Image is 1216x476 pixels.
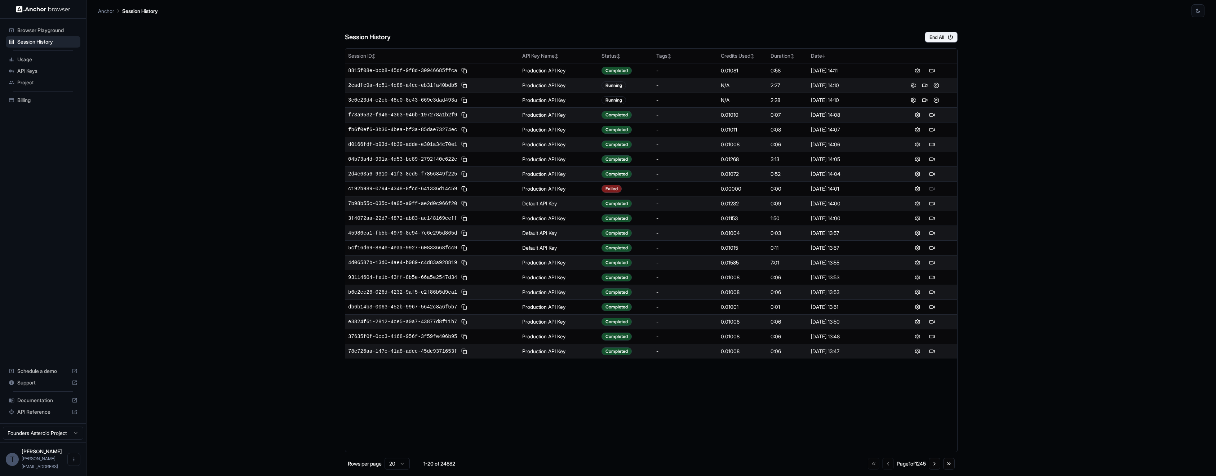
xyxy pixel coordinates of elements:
span: API Reference [17,408,69,415]
span: Support [17,379,69,386]
span: 04b73a4d-991a-4d53-be89-2792f40e622e [348,156,457,163]
div: [DATE] 14:04 [811,170,889,178]
span: ↕ [555,53,558,59]
span: 45986ea1-fb5b-4979-8e94-7c6e295d865d [348,230,457,237]
td: Production API Key [519,137,599,152]
span: 78e726aa-147c-41a8-adec-45dc9371653f [348,348,457,355]
span: Tom Diacono [22,448,62,454]
div: - [656,170,715,178]
div: 0.01004 [721,230,765,237]
div: Session ID [348,52,516,59]
div: - [656,126,715,133]
td: Default API Key [519,226,599,240]
div: 0.01008 [721,289,765,296]
span: 8815f08e-bcb8-45df-9f8d-30946685ffca [348,67,457,74]
div: [DATE] 13:57 [811,230,889,237]
div: Completed [602,141,632,148]
div: Completed [602,288,632,296]
div: 0.00000 [721,185,765,192]
div: 0.01008 [721,333,765,340]
div: 1-20 of 24882 [421,460,457,467]
span: f73a9532-f946-4363-946b-197278a1b2f9 [348,111,457,119]
div: Status [602,52,651,59]
div: [DATE] 13:47 [811,348,889,355]
div: Project [6,77,80,88]
div: [DATE] 13:51 [811,303,889,311]
td: Production API Key [519,344,599,359]
div: Date [811,52,889,59]
div: [DATE] 14:08 [811,111,889,119]
span: 5cf16d69-884e-4eaa-9927-60833668fcc9 [348,244,457,252]
div: Completed [602,303,632,311]
span: Usage [17,56,77,63]
span: 7b98b55c-035c-4a05-a9ff-ae2d0c966f20 [348,200,457,207]
span: Billing [17,97,77,104]
div: [DATE] 14:11 [811,67,889,74]
div: [DATE] 13:55 [811,259,889,266]
span: e3824f61-2812-4ce5-a0a7-43877d8f11b7 [348,318,457,325]
div: Browser Playground [6,25,80,36]
span: ↓ [822,53,826,59]
span: API Keys [17,67,77,75]
span: fb6f0ef6-3b36-4bea-bf3a-85dae73274ec [348,126,457,133]
div: Completed [602,273,632,281]
div: Support [6,377,80,388]
div: 2:27 [771,82,805,89]
div: - [656,244,715,252]
div: Credits Used [721,52,765,59]
span: Browser Playground [17,27,77,34]
div: T [6,453,19,466]
div: [DATE] 13:57 [811,244,889,252]
div: 3:13 [771,156,805,163]
div: - [656,230,715,237]
div: 0:06 [771,141,805,148]
td: Production API Key [519,122,599,137]
div: - [656,82,715,89]
span: 4d06587b-13d0-4ae4-b089-c4d83a928819 [348,259,457,266]
div: 0:52 [771,170,805,178]
div: 0.01010 [721,111,765,119]
td: Production API Key [519,255,599,270]
span: 93114604-fe1b-43ff-8b5e-66a5e2547d34 [348,274,457,281]
div: 0:06 [771,289,805,296]
div: - [656,274,715,281]
span: ↕ [617,53,620,59]
div: 0.01008 [721,318,765,325]
div: 0.01008 [721,141,765,148]
span: b6c2ec26-026d-4232-9af5-e2f86b5d9ea1 [348,289,457,296]
div: [DATE] 14:00 [811,200,889,207]
div: [DATE] 13:53 [811,289,889,296]
td: Production API Key [519,211,599,226]
div: 0:03 [771,230,805,237]
div: 0.01011 [721,126,765,133]
div: Running [602,96,626,104]
td: Default API Key [519,196,599,211]
button: Open menu [67,453,80,466]
div: - [656,67,715,74]
div: - [656,318,715,325]
div: 7:01 [771,259,805,266]
p: Session History [122,7,158,15]
div: 0.01008 [721,348,765,355]
span: Schedule a demo [17,368,69,375]
div: 0:06 [771,333,805,340]
td: Default API Key [519,240,599,255]
div: [DATE] 13:48 [811,333,889,340]
div: Completed [602,126,632,134]
div: [DATE] 14:00 [811,215,889,222]
div: Schedule a demo [6,365,80,377]
div: API Keys [6,65,80,77]
div: 0:06 [771,318,805,325]
div: - [656,259,715,266]
span: db6b14b3-0063-452b-9967-5642c8a6f5b7 [348,303,457,311]
div: Documentation [6,395,80,406]
div: Completed [602,347,632,355]
div: - [656,156,715,163]
span: Project [17,79,77,86]
div: [DATE] 14:07 [811,126,889,133]
div: - [656,215,715,222]
div: Completed [602,67,632,75]
p: Anchor [98,7,114,15]
div: 2:28 [771,97,805,104]
span: 37635f0f-0cc3-4168-956f-3f59fe406b95 [348,333,457,340]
